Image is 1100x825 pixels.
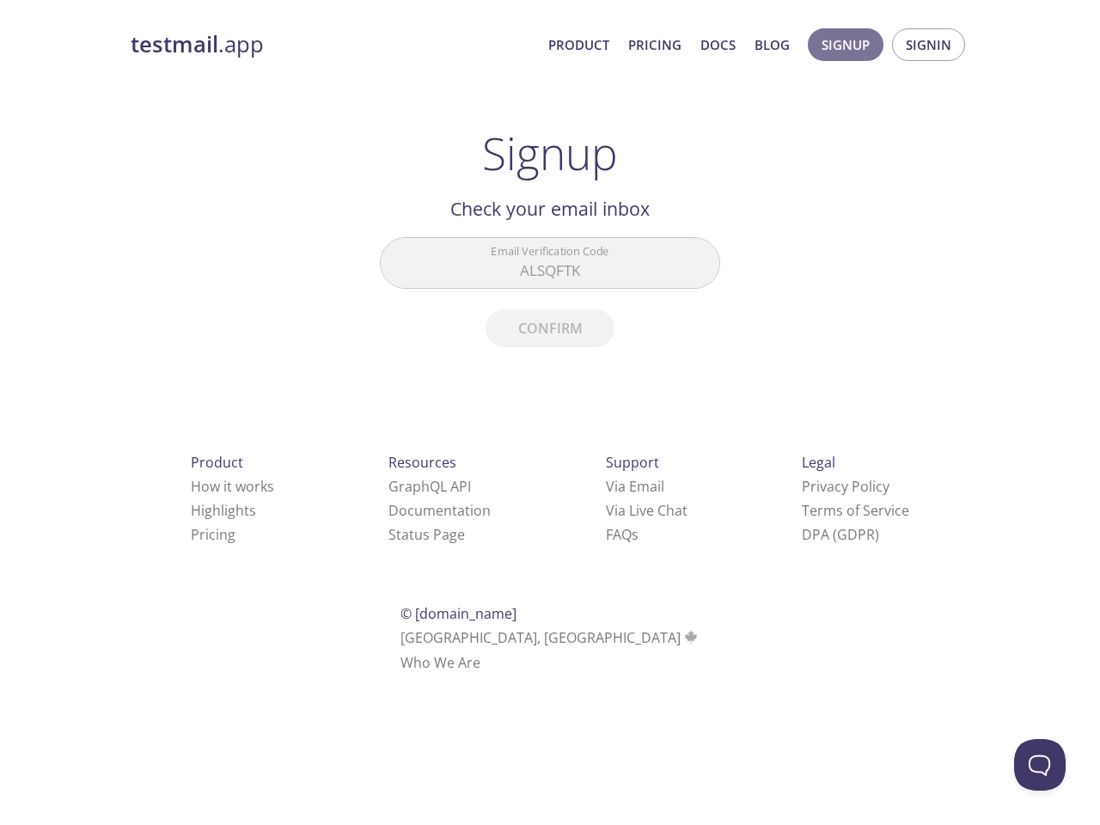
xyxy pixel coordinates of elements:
a: Via Live Chat [606,501,687,520]
a: Terms of Service [802,501,909,520]
a: Privacy Policy [802,477,889,496]
span: © [DOMAIN_NAME] [400,604,516,623]
span: [GEOGRAPHIC_DATA], [GEOGRAPHIC_DATA] [400,628,700,647]
span: Signup [822,34,870,56]
a: How it works [191,477,274,496]
span: Product [191,453,243,472]
a: Via Email [606,477,664,496]
a: Blog [755,34,790,56]
a: testmail.app [131,30,535,59]
a: Pricing [628,34,681,56]
strong: testmail [131,29,218,59]
a: GraphQL API [388,477,471,496]
a: Documentation [388,501,491,520]
a: Status Page [388,525,465,544]
a: DPA (GDPR) [802,525,879,544]
h2: Check your email inbox [380,194,720,223]
button: Signin [892,28,965,61]
a: Docs [700,34,736,56]
span: Support [606,453,659,472]
span: Resources [388,453,456,472]
a: Product [548,34,609,56]
span: Signin [906,34,951,56]
span: s [632,525,639,544]
iframe: Help Scout Beacon - Open [1014,739,1066,791]
span: Legal [802,453,835,472]
h1: Signup [482,127,618,179]
a: FAQ [606,525,639,544]
a: Pricing [191,525,235,544]
a: Who We Are [400,653,480,672]
button: Signup [808,28,883,61]
a: Highlights [191,501,256,520]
